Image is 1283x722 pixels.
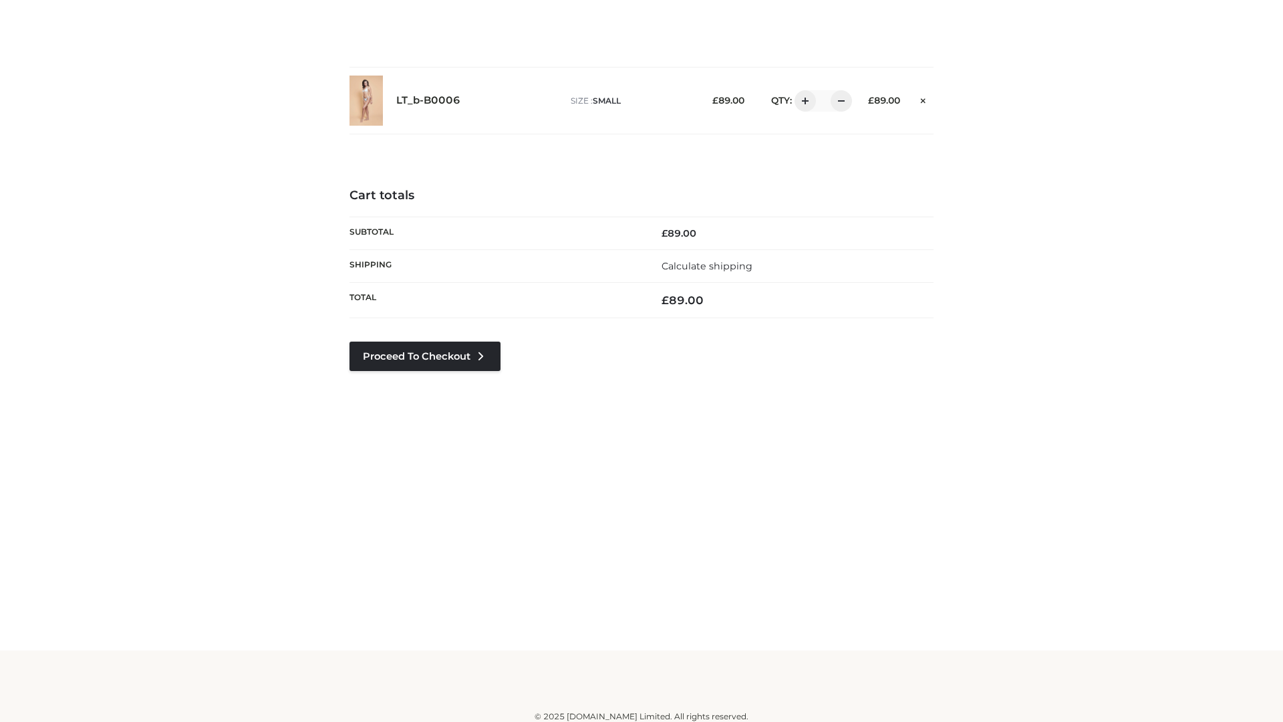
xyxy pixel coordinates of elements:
span: SMALL [593,96,621,106]
span: £ [712,95,718,106]
a: Proceed to Checkout [349,342,501,371]
th: Subtotal [349,217,641,249]
img: LT_b-B0006 - SMALL [349,76,383,126]
bdi: 89.00 [662,227,696,239]
span: £ [662,227,668,239]
span: £ [662,293,669,307]
bdi: 89.00 [662,293,704,307]
p: size : [571,95,692,107]
a: Remove this item [913,90,934,108]
bdi: 89.00 [868,95,900,106]
th: Total [349,283,641,318]
span: £ [868,95,874,106]
bdi: 89.00 [712,95,744,106]
h4: Cart totals [349,189,934,203]
a: LT_b-B0006 [396,94,460,107]
th: Shipping [349,249,641,282]
div: QTY: [758,90,847,112]
a: Calculate shipping [662,260,752,272]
